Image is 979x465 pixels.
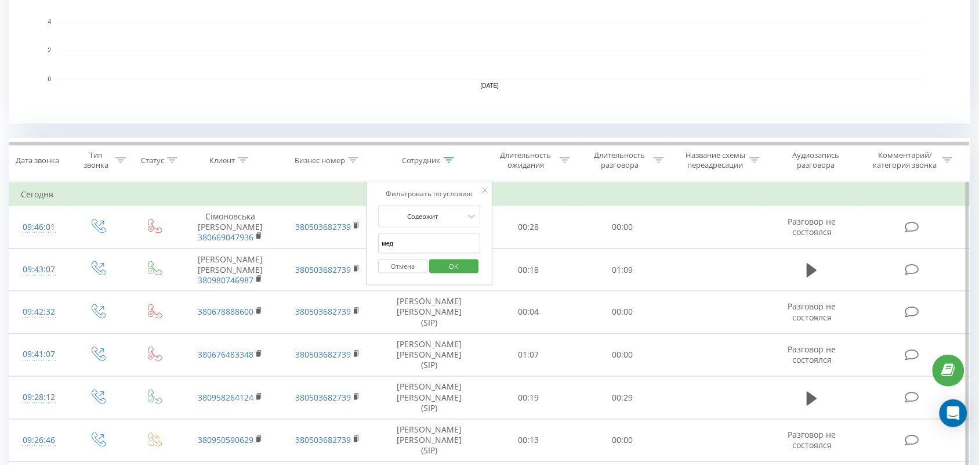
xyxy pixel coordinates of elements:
[198,435,253,446] a: 380950590629
[21,344,57,366] div: 09:41:07
[788,430,836,451] span: Разговор не состоялся
[377,419,482,462] td: [PERSON_NAME] [PERSON_NAME] (SIP)
[182,248,279,291] td: [PERSON_NAME] [PERSON_NAME]
[48,76,51,82] text: 0
[589,150,651,170] div: Длительность разговора
[21,258,57,281] div: 09:43:07
[482,248,576,291] td: 00:18
[495,150,557,170] div: Длительность ожидания
[378,188,480,200] div: Фильтровать по условию
[576,419,670,462] td: 00:00
[295,156,345,165] div: Бизнес номер
[482,377,576,420] td: 00:19
[402,156,441,165] div: Сотрудник
[295,264,351,275] a: 380503682739
[788,344,836,366] span: Разговор не состоялся
[378,233,480,254] input: Введите значение
[295,307,351,318] a: 380503682739
[482,419,576,462] td: 00:13
[377,377,482,420] td: [PERSON_NAME] [PERSON_NAME] (SIP)
[438,257,470,275] span: OK
[295,221,351,232] a: 380503682739
[79,150,113,170] div: Тип звонка
[198,392,253,403] a: 380958264124
[482,291,576,334] td: 00:04
[481,83,499,89] text: [DATE]
[429,259,478,274] button: OK
[9,183,970,206] td: Сегодня
[940,399,967,427] div: Open Intercom Messenger
[48,48,51,54] text: 2
[198,232,253,243] a: 380669047936
[295,349,351,361] a: 380503682739
[21,430,57,452] div: 09:26:46
[141,156,164,165] div: Статус
[576,377,670,420] td: 00:29
[48,19,51,26] text: 4
[788,216,836,237] span: Разговор не состоялся
[209,156,235,165] div: Клиент
[295,435,351,446] a: 380503682739
[576,206,670,249] td: 00:00
[872,150,940,170] div: Комментарий/категория звонка
[21,216,57,239] div: 09:46:01
[198,275,253,286] a: 380980746987
[21,387,57,409] div: 09:28:12
[576,248,670,291] td: 01:09
[684,150,746,170] div: Название схемы переадресации
[295,392,351,403] a: 380503682739
[778,150,854,170] div: Аудиозапись разговора
[576,291,670,334] td: 00:00
[21,301,57,324] div: 09:42:32
[482,206,576,249] td: 00:28
[788,301,836,323] span: Разговор не состоялся
[16,156,59,165] div: Дата звонка
[198,349,253,361] a: 380676483348
[198,307,253,318] a: 380678888600
[576,334,670,377] td: 00:00
[482,334,576,377] td: 01:07
[378,259,427,274] button: Отмена
[182,206,279,249] td: Сімоновська [PERSON_NAME]
[377,291,482,334] td: [PERSON_NAME] [PERSON_NAME] (SIP)
[377,334,482,377] td: [PERSON_NAME] [PERSON_NAME] (SIP)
